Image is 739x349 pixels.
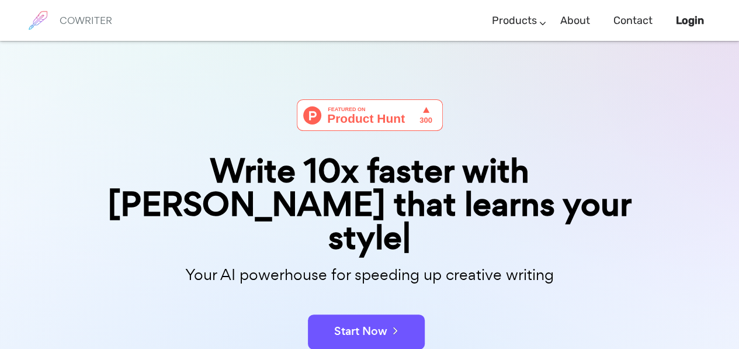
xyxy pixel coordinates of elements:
a: Products [492,4,537,38]
div: Write 10x faster with [PERSON_NAME] that learns your style [78,154,662,255]
img: brand logo [23,6,53,35]
a: Contact [613,4,653,38]
a: About [560,4,590,38]
h6: COWRITER [60,15,112,26]
p: Your AI powerhouse for speeding up creative writing [78,262,662,288]
a: Login [676,4,704,38]
img: Cowriter - Your AI buddy for speeding up creative writing | Product Hunt [297,99,443,131]
b: Login [676,14,704,27]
